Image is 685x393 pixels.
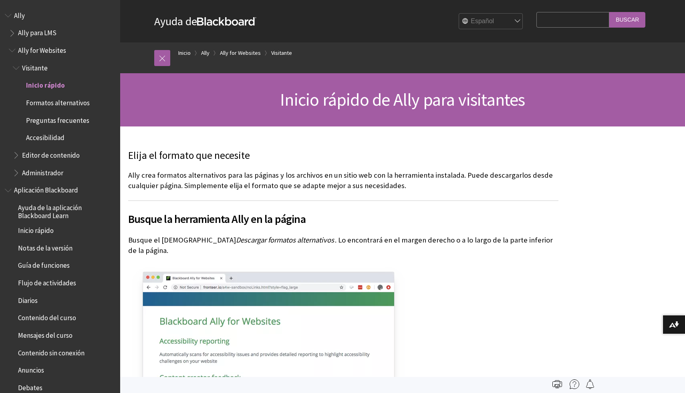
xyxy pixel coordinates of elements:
span: Descargar formatos alternativos [236,235,334,245]
h2: Busque la herramienta Ally en la página [128,201,558,227]
nav: Book outline for Anthology Ally Help [5,9,115,180]
img: Follow this page [585,379,595,389]
span: Formatos alternativos [26,96,90,107]
a: Ally for Websites [220,48,261,58]
img: Print [552,379,562,389]
span: Inicio rápido [18,224,54,235]
p: Ally crea formatos alternativos para las páginas y los archivos en un sitio web con la herramient... [128,170,558,191]
span: Administrador [22,166,63,177]
span: Debates [18,381,42,392]
span: Ayuda de la aplicación Blackboard Learn [18,201,115,220]
span: Editor de contenido [22,148,80,159]
span: Diarios [18,294,38,305]
span: Guía de funciones [18,259,70,270]
p: Elija el formato que necesite [128,148,558,163]
a: Ayuda deBlackboard [154,14,256,28]
a: Inicio [178,48,191,58]
span: Ally [14,9,25,20]
span: Contenido del curso [18,311,76,322]
span: Notas de la versión [18,241,73,252]
a: Ally [201,48,210,58]
a: Visitante [271,48,292,58]
span: Aplicación Blackboard [14,184,78,194]
span: Contenido sin conexión [18,346,85,357]
span: Inicio rápido [26,79,65,90]
select: Site Language Selector [459,14,523,30]
span: Anuncios [18,364,44,375]
strong: Blackboard [197,17,256,26]
span: Ally for Websites [18,44,66,54]
span: Inicio rápido de Ally para visitantes [280,88,525,110]
span: Preguntas frecuentes [26,114,89,124]
input: Buscar [609,12,645,28]
span: Mensajes del curso [18,329,73,339]
span: Flujo de actividades [18,276,76,287]
img: More help [570,379,579,389]
p: Busque el [DEMOGRAPHIC_DATA] . Lo encontrará en el margen derecho o a lo largo de la parte inferi... [128,235,558,256]
span: Accesibilidad [26,131,64,142]
span: Visitante [22,61,48,72]
span: Ally para LMS [18,26,56,37]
